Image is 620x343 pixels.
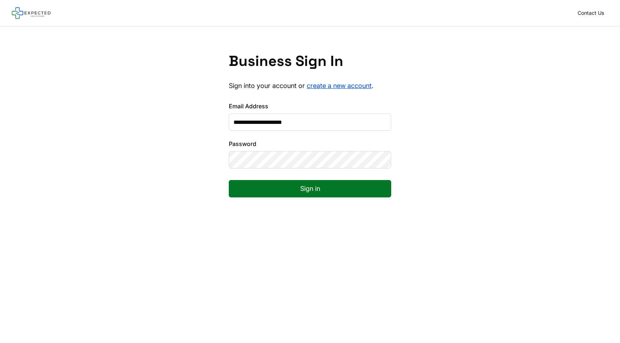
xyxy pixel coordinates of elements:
h1: Business Sign In [229,53,391,70]
label: Email Address [229,102,391,110]
a: Contact Us [573,8,608,18]
label: Password [229,139,391,148]
p: Sign into your account or . [229,81,391,90]
a: create a new account [307,82,372,89]
button: Sign in [229,180,391,197]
